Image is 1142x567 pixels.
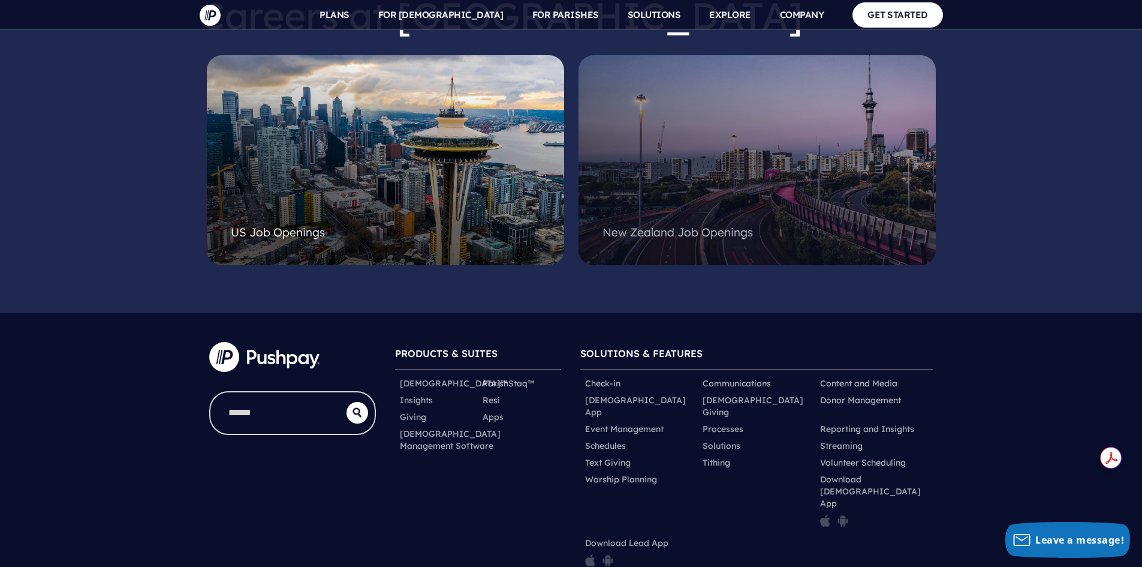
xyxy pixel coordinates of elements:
img: pp_icon_appstore.png [820,514,830,527]
a: Event Management [585,423,664,435]
a: Schedules [585,440,626,452]
a: Streaming [820,440,863,452]
img: pp_icon_gplay.png [602,554,613,567]
img: pp_icon_gplay.png [837,514,848,527]
span: Leave a message! [1035,533,1124,547]
a: Solutions [703,440,740,452]
a: [DEMOGRAPHIC_DATA] App [585,394,693,418]
h6: SOLUTIONS & FEATURES [580,342,933,370]
a: ParishStaq™ [483,377,534,389]
a: [DEMOGRAPHIC_DATA] Giving [703,394,810,418]
a: Processes [703,423,743,435]
h6: PRODUCTS & SUITES [395,342,562,370]
a: Check-in [585,377,620,389]
button: Leave a message! [1005,522,1130,558]
img: pp_icon_appstore.png [585,554,595,567]
a: Apps [483,411,504,423]
span: New Zealand Job Openings [602,225,753,239]
li: Download [DEMOGRAPHIC_DATA] App [815,471,933,535]
a: Volunteer Scheduling [820,457,906,469]
a: [DEMOGRAPHIC_DATA]™ [400,377,507,389]
a: Text Giving [585,457,631,469]
a: Worship Planning [585,473,657,485]
a: Tithing [703,457,730,469]
a: Insights [400,394,433,406]
a: New Zealand Job Openings [578,55,936,265]
a: US Job Openings [207,55,564,265]
a: GET STARTED [852,2,943,27]
span: US Job Openings [231,225,325,239]
a: Giving [400,411,426,423]
a: Resi [483,394,500,406]
a: [DEMOGRAPHIC_DATA] Management Software [400,428,501,452]
a: Communications [703,377,771,389]
a: Reporting and Insights [820,423,914,435]
a: Donor Management [820,394,901,406]
a: Content and Media [820,377,897,389]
